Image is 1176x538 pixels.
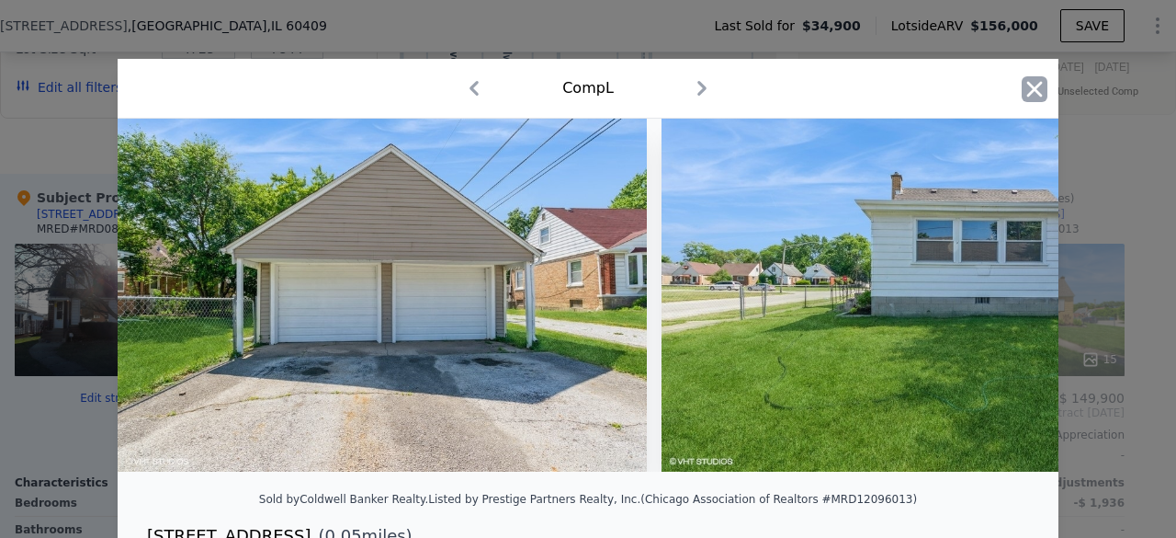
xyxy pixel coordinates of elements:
div: Comp L [562,77,614,99]
div: Sold by Coldwell Banker Realty . [259,493,428,506]
img: Property Img [118,119,647,472]
div: Listed by Prestige Partners Realty, Inc. (Chicago Association of Realtors #MRD12096013) [428,493,917,506]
